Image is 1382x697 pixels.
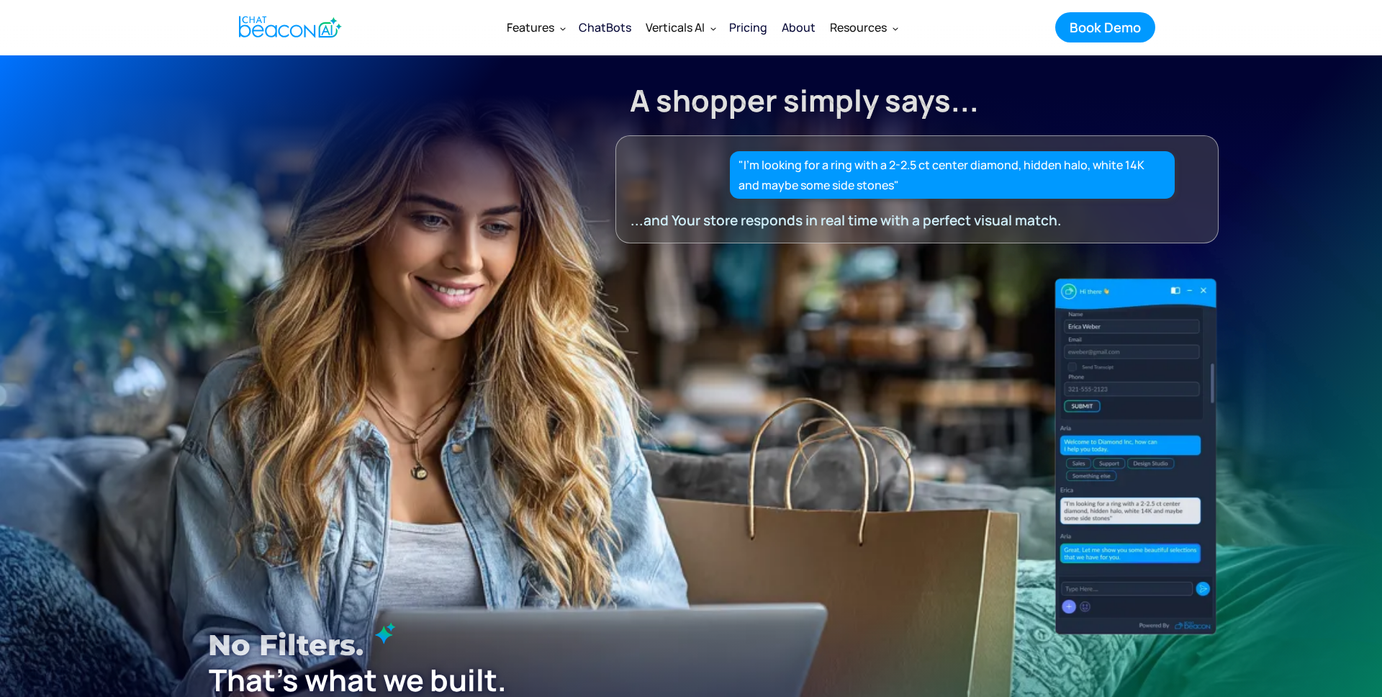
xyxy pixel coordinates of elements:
a: ChatBots [572,9,638,46]
div: Resources [823,10,904,45]
a: Pricing [722,9,774,46]
a: home [227,9,350,45]
div: "I’m looking for a ring with a 2-2.5 ct center diamond, hidden halo, white 14K and maybe some sid... [739,155,1167,195]
img: ChatBeacon New UI Experience [690,274,1220,641]
div: Verticals AI [646,17,705,37]
div: ChatBots [579,17,631,37]
img: Dropdown [560,25,566,31]
div: Verticals AI [638,10,722,45]
div: About [782,17,816,37]
img: Dropdown [893,25,898,31]
a: Book Demo [1055,12,1155,42]
div: ...and Your store responds in real time with a perfect visual match. [631,210,1172,230]
div: Features [500,10,572,45]
div: Book Demo [1070,18,1141,37]
div: Pricing [729,17,767,37]
div: Resources [830,17,887,37]
img: Dropdown [710,25,716,31]
a: About [774,9,823,46]
div: Features [507,17,554,37]
h1: No filters. [208,622,650,668]
strong: A shopper simply says... [630,80,979,120]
